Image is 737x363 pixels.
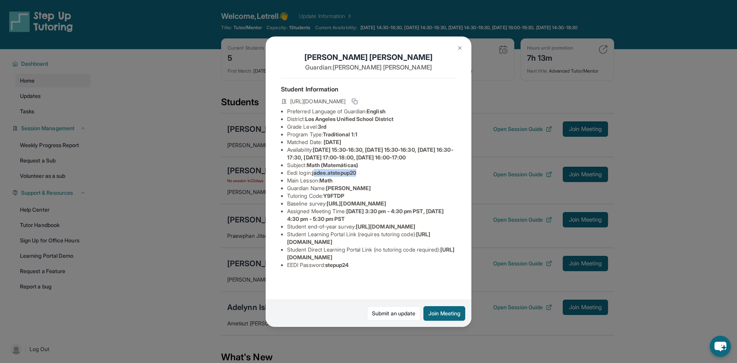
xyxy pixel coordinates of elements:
button: chat-button [710,336,731,357]
span: [PERSON_NAME] [326,185,371,191]
span: [URL][DOMAIN_NAME] [290,98,345,105]
li: EEDI Password : [287,261,456,269]
li: District: [287,115,456,123]
p: Guardian: [PERSON_NAME] [PERSON_NAME] [281,63,456,72]
span: Y9FTDP [323,192,344,199]
li: Guardian Name : [287,184,456,192]
span: Math [319,177,332,184]
button: Join Meeting [423,306,465,321]
li: Baseline survey : [287,200,456,207]
img: Close Icon [457,45,463,51]
h1: [PERSON_NAME] [PERSON_NAME] [281,52,456,63]
span: Traditional 1:1 [323,131,357,138]
span: [DATE] [324,139,341,145]
span: 3rd [318,123,326,130]
span: jadee.atstepup20 [312,169,356,176]
li: Assigned Meeting Time : [287,207,456,223]
span: [URL][DOMAIN_NAME] [327,200,386,207]
button: Copy link [350,97,359,106]
span: [DATE] 15:30-16:30, [DATE] 15:30-16:30, [DATE] 16:30-17:30, [DATE] 17:00-18:00, [DATE] 16:00-17:00 [287,146,453,161]
li: Main Lesson : [287,177,456,184]
span: [URL][DOMAIN_NAME] [356,223,415,230]
li: Student Learning Portal Link (requires tutoring code) : [287,230,456,246]
span: [DATE] 3:30 pm - 4:30 pm PST, [DATE] 4:30 pm - 5:30 pm PST [287,208,444,222]
li: Matched Date: [287,138,456,146]
li: Availability: [287,146,456,161]
h4: Student Information [281,85,456,94]
span: stepup24 [325,262,349,268]
li: Program Type: [287,131,456,138]
span: Math (Matemáticas) [307,162,358,168]
li: Preferred Language of Guardian: [287,108,456,115]
li: Eedi login : [287,169,456,177]
li: Subject : [287,161,456,169]
span: Los Angeles Unified School District [305,116,393,122]
li: Student Direct Learning Portal Link (no tutoring code required) : [287,246,456,261]
a: Submit an update [367,306,420,321]
li: Grade Level: [287,123,456,131]
li: Tutoring Code : [287,192,456,200]
span: English [367,108,385,114]
li: Student end-of-year survey : [287,223,456,230]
